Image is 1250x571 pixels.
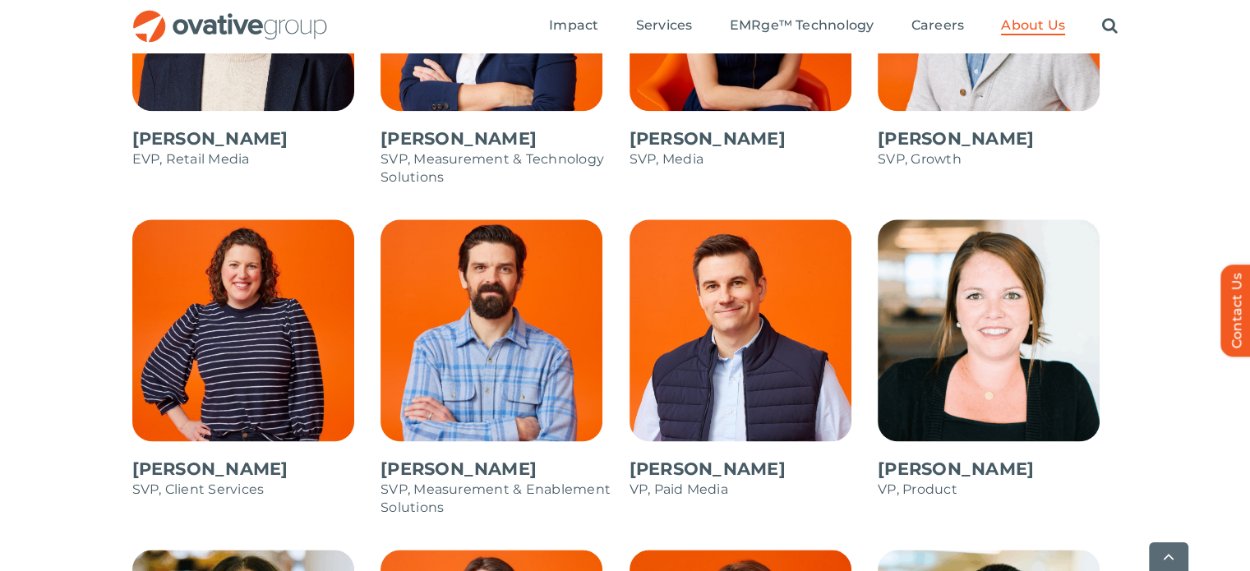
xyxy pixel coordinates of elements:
[549,17,598,35] a: Impact
[131,8,329,24] a: OG_Full_horizontal_RGB
[729,17,874,34] span: EMRge™ Technology
[636,17,693,35] a: Services
[549,17,598,34] span: Impact
[911,17,965,34] span: Careers
[729,17,874,35] a: EMRge™ Technology
[911,17,965,35] a: Careers
[636,17,693,34] span: Services
[1001,17,1065,34] span: About Us
[1001,17,1065,35] a: About Us
[1102,17,1118,35] a: Search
